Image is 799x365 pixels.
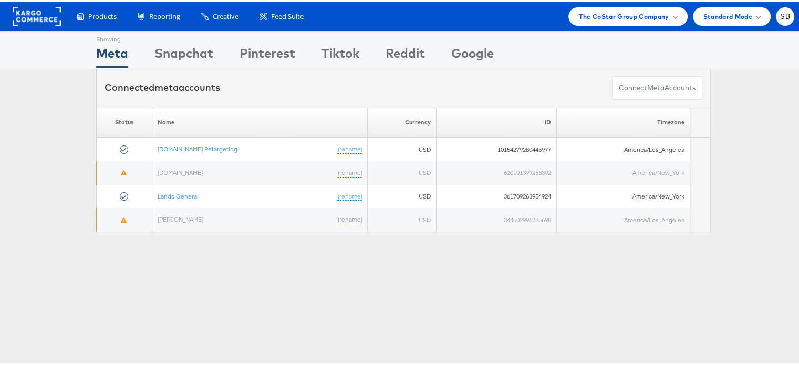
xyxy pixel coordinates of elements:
td: USD [368,183,437,207]
a: (rename) [337,143,362,152]
td: USD [368,206,437,230]
a: [PERSON_NAME] [158,214,203,222]
td: America/New_York [557,183,690,207]
th: Currency [368,106,437,136]
th: ID [436,106,556,136]
th: Status [97,106,152,136]
a: [DOMAIN_NAME] [158,167,203,175]
td: USD [368,136,437,160]
td: 344502996785698 [436,206,556,230]
td: 10154279280445977 [436,136,556,160]
td: America/Los_Angeles [557,136,690,160]
td: America/New_York [557,160,690,183]
span: SB [780,12,790,18]
div: Google [451,43,494,66]
span: meta [154,80,179,92]
button: ConnectmetaAccounts [612,75,702,98]
a: (rename) [337,167,362,176]
td: USD [368,160,437,183]
td: 361709263954924 [436,183,556,207]
td: 620101399253392 [436,160,556,183]
span: Feed Suite [271,10,304,20]
a: (rename) [337,214,362,223]
div: Reddit [386,43,425,66]
div: Showing [96,30,128,43]
span: Creative [213,10,238,20]
th: Name [152,106,368,136]
div: Snapchat [154,43,213,66]
span: Products [88,10,117,20]
td: America/Los_Angeles [557,206,690,230]
span: meta [647,81,665,91]
a: Lands General [158,191,199,199]
div: Tiktok [321,43,359,66]
span: Reporting [149,10,180,20]
a: [DOMAIN_NAME] Retargeting [158,143,237,151]
div: Meta [96,43,128,66]
div: Pinterest [240,43,295,66]
th: Timezone [557,106,690,136]
span: Standard Mode [703,9,752,20]
span: The CoStar Group Company [579,9,669,20]
div: Connected accounts [105,79,220,93]
a: (rename) [337,191,362,200]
